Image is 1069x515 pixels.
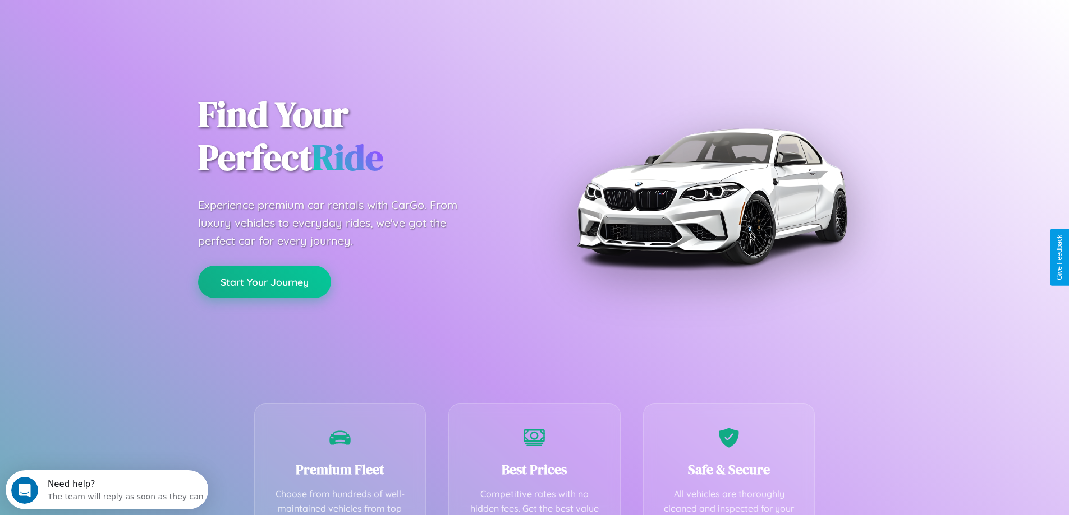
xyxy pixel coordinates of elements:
iframe: Intercom live chat discovery launcher [6,470,208,509]
h3: Best Prices [466,460,603,479]
div: The team will reply as soon as they can [42,18,198,30]
h3: Premium Fleet [272,460,409,479]
p: Experience premium car rentals with CarGo. From luxury vehicles to everyday rides, we've got the ... [198,196,479,250]
h1: Find Your Perfect [198,93,518,179]
div: Open Intercom Messenger [4,4,209,35]
div: Give Feedback [1056,235,1063,280]
iframe: Intercom live chat [11,477,38,504]
img: Premium BMW car rental vehicle [571,56,852,336]
button: Start Your Journey [198,266,331,298]
span: Ride [312,133,383,182]
h3: Safe & Secure [660,460,798,479]
div: Need help? [42,10,198,18]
